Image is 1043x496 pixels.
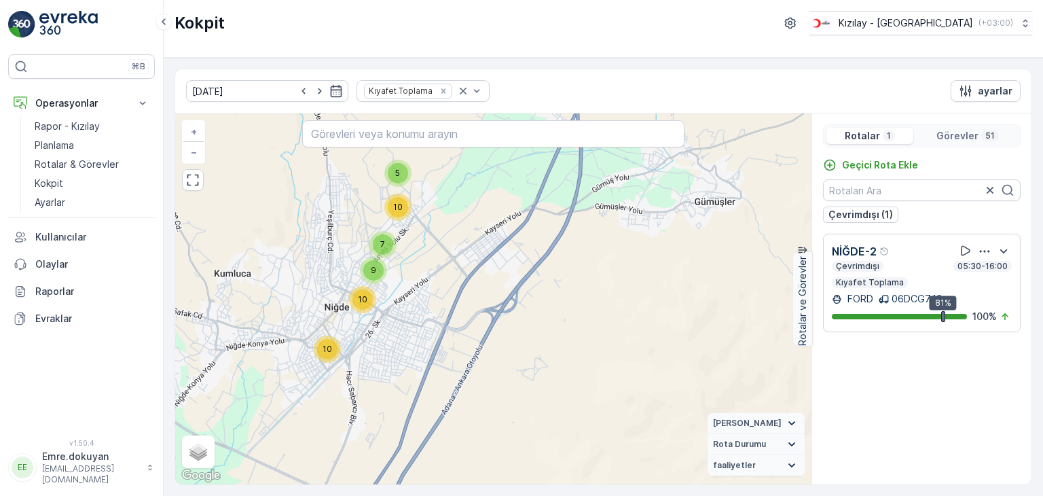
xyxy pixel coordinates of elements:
span: faaliyetler [713,460,756,471]
div: 10 [314,336,341,363]
p: Kullanıcılar [35,230,149,244]
p: Rapor - Kızılay [35,120,100,133]
p: Çevrimdışı [835,261,881,272]
p: Raporlar [35,285,149,298]
p: FORD [845,292,873,306]
p: Emre.dokuyan [42,450,140,463]
a: Geçici Rota Ekle [823,158,918,172]
p: Kızılay - [GEOGRAPHIC_DATA] [839,16,973,30]
div: Yardım Araç İkonu [879,246,890,257]
p: ayarlar [978,84,1012,98]
span: v 1.50.4 [8,439,155,447]
img: k%C4%B1z%C4%B1lay_D5CCths_t1JZB0k.png [809,16,833,31]
span: 10 [393,202,403,212]
div: 81% [930,296,957,311]
p: 51 [984,130,996,141]
summary: Rota Durumu [708,434,805,455]
img: logo_light-DOdMpM7g.png [39,11,98,38]
summary: faaliyetler [708,455,805,476]
span: 10 [358,294,367,304]
a: Planlama [29,136,155,155]
p: Rotalar [845,129,880,143]
div: 9 [360,257,387,284]
a: Uzaklaştır [183,142,204,162]
p: Evraklar [35,312,149,325]
img: Google [179,467,223,484]
p: 05:30-16:00 [956,261,1009,272]
p: ⌘B [132,61,145,72]
input: dd/mm/yyyy [186,80,348,102]
a: Kullanıcılar [8,224,155,251]
button: Operasyonlar [8,90,155,117]
span: 7 [380,239,385,249]
a: Kokpit [29,174,155,193]
a: Rapor - Kızılay [29,117,155,136]
p: 06DCG749 [892,292,943,306]
p: Ayarlar [35,196,65,209]
span: [PERSON_NAME] [713,418,782,429]
p: Geçici Rota Ekle [842,158,918,172]
div: EE [12,457,33,478]
span: 10 [323,344,332,354]
a: Evraklar [8,305,155,332]
button: Çevrimdışı (1) [823,207,898,223]
a: Ayarlar [29,193,155,212]
div: 10 [384,194,411,221]
div: 7 [369,231,397,258]
img: logo [8,11,35,38]
p: NİĞDE-2 [832,243,877,260]
a: Yakınlaştır [183,122,204,142]
a: Rotalar & Görevler [29,155,155,174]
input: Rotaları Ara [823,179,1021,201]
div: 5 [384,160,411,187]
button: EEEmre.dokuyan[EMAIL_ADDRESS][DOMAIN_NAME] [8,450,155,485]
span: − [191,146,198,158]
p: [EMAIL_ADDRESS][DOMAIN_NAME] [42,463,140,485]
p: 1 [885,130,892,141]
button: Kızılay - [GEOGRAPHIC_DATA](+03:00) [809,11,1032,35]
p: Rotalar ve Görevler [796,256,809,346]
a: Raporlar [8,278,155,305]
a: Olaylar [8,251,155,278]
p: Çevrimdışı (1) [828,208,893,222]
p: 100 % [972,310,997,323]
span: 5 [395,168,400,178]
p: Görevler [936,129,978,143]
summary: [PERSON_NAME] [708,413,805,434]
p: Rotalar & Görevler [35,158,119,171]
input: Görevleri veya konumu arayın [302,120,684,147]
a: Layers [183,437,213,467]
span: 9 [371,265,376,275]
p: Planlama [35,139,74,152]
p: Kokpit [35,177,63,190]
p: Olaylar [35,258,149,271]
p: Kıyafet Toplama [835,277,905,288]
p: Kokpit [175,12,225,34]
p: ( +03:00 ) [978,18,1013,29]
div: Kıyafet Toplama [365,84,435,97]
div: Remove Kıyafet Toplama [436,86,451,96]
span: + [191,126,197,137]
button: ayarlar [951,80,1021,102]
span: Rota Durumu [713,439,766,450]
p: Operasyonlar [35,96,128,110]
div: 10 [349,286,376,313]
a: Bu bölgeyi Google Haritalar'da açın (yeni pencerede açılır) [179,467,223,484]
